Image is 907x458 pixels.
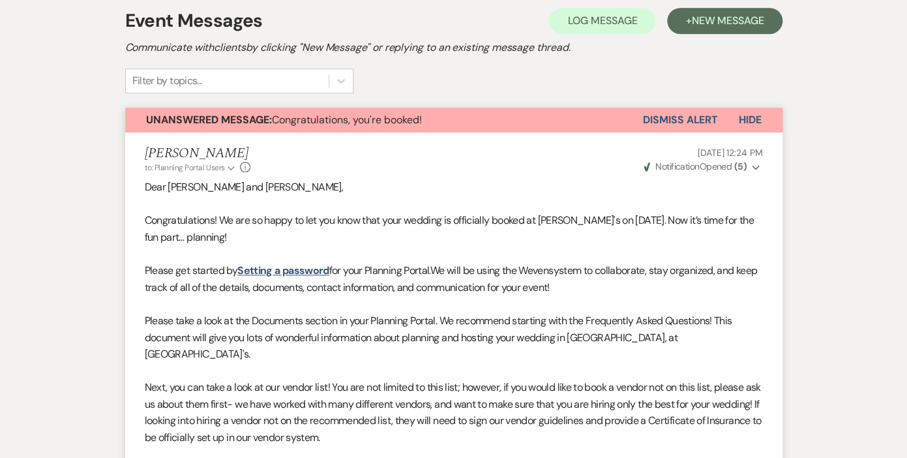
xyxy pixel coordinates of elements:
[145,379,763,446] p: Next, you can take a look at our vendor list! You are not limited to this list; however, if you w...
[329,264,430,277] span: for your Planning Portal.
[145,180,343,194] span: Dear [PERSON_NAME] and [PERSON_NAME],
[145,264,757,294] span: system to collaborate, stay organized, and keep track of all of the details, documents, contact i...
[146,113,422,127] span: Congratulations, you're booked!
[145,313,763,363] p: Please take a look at the Documents section in your Planning Portal. We recommend starting with t...
[549,8,655,34] button: Log Message
[698,147,763,159] span: [DATE] 12:24 PM
[644,160,747,172] span: Opened
[734,160,746,172] strong: ( 5 )
[237,264,329,277] a: Setting a password
[125,108,643,132] button: Unanswered Message:Congratulations, you're booked!
[145,264,238,277] span: Please get started by
[567,14,637,27] span: Log Message
[642,160,763,174] button: NotificationOpened (5)
[132,73,202,89] div: Filter by topics...
[125,7,263,35] h1: Event Messages
[667,8,782,34] button: +New Message
[125,40,782,55] h2: Communicate with clients by clicking "New Message" or replying to an existing message thread.
[145,145,251,162] h5: [PERSON_NAME]
[691,14,764,27] span: New Message
[145,162,225,173] span: to: Planning Portal Users
[146,113,272,127] strong: Unanswered Message:
[655,160,699,172] span: Notification
[145,213,754,244] span: Congratulations! We are so happy to let you know that your wedding is officially booked at [PERSO...
[739,113,762,127] span: Hide
[718,108,782,132] button: Hide
[430,264,548,277] span: We will be using the Weven
[643,108,718,132] button: Dismiss Alert
[145,162,237,174] button: to: Planning Portal Users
